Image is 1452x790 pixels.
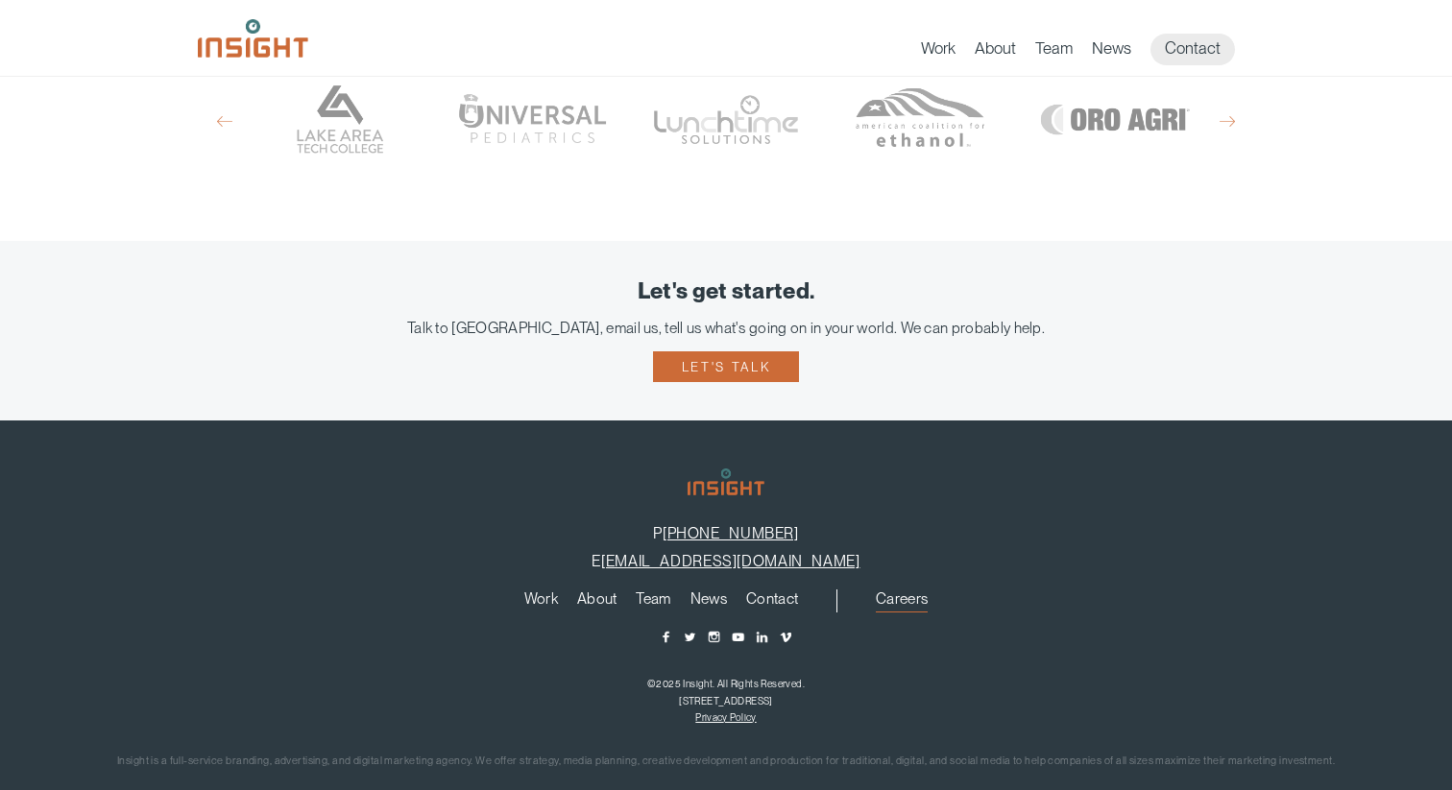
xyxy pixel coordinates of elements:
[577,591,617,612] a: About
[921,38,956,65] a: Work
[524,591,558,612] a: Work
[866,589,937,612] nav: secondary navigation menu
[29,675,1423,709] p: ©2025 Insight. All Rights Reserved. [STREET_ADDRESS]
[688,468,764,495] img: Insight Marketing Design
[29,319,1423,337] div: Talk to [GEOGRAPHIC_DATA], email us, tell us what's going on in your world. We can probably help.
[1150,34,1235,65] a: Contact
[731,630,745,644] a: YouTube
[690,711,761,723] nav: copyright navigation menu
[1027,60,1201,180] a: Oro Agri Rovensa Next
[198,19,308,58] img: Insight Marketing Design
[779,630,793,644] a: Vimeo
[1220,113,1235,131] button: Next
[1092,38,1131,65] a: News
[636,591,670,612] a: Team
[707,630,721,644] a: Instagram
[653,351,799,382] a: Let's talk
[601,552,859,570] a: [EMAIL_ADDRESS][DOMAIN_NAME]
[746,591,798,612] a: Contact
[975,38,1016,65] a: About
[663,524,799,542] a: [PHONE_NUMBER]
[695,711,756,723] a: Privacy Policy
[683,630,697,644] a: Twitter
[1035,38,1073,65] a: Team
[29,552,1423,570] p: E
[217,113,232,131] button: Previous
[690,591,727,612] a: News
[29,752,1423,772] p: Insight is a full-service branding, advertising, and digital marketing agency. We offer strategy,...
[755,630,769,644] a: LinkedIn
[29,524,1423,542] p: P
[29,279,1423,304] div: Let's get started.
[515,589,838,612] nav: primary navigation menu
[833,60,1007,180] a: American Coalition for [MEDICAL_DATA]
[876,591,928,612] a: Careers
[251,60,425,180] a: [GEOGRAPHIC_DATA]
[921,34,1254,65] nav: primary navigation menu
[659,630,673,644] a: Facebook
[639,60,813,180] a: Lunchtime Solutions
[445,60,619,180] div: Universal Pediatrics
